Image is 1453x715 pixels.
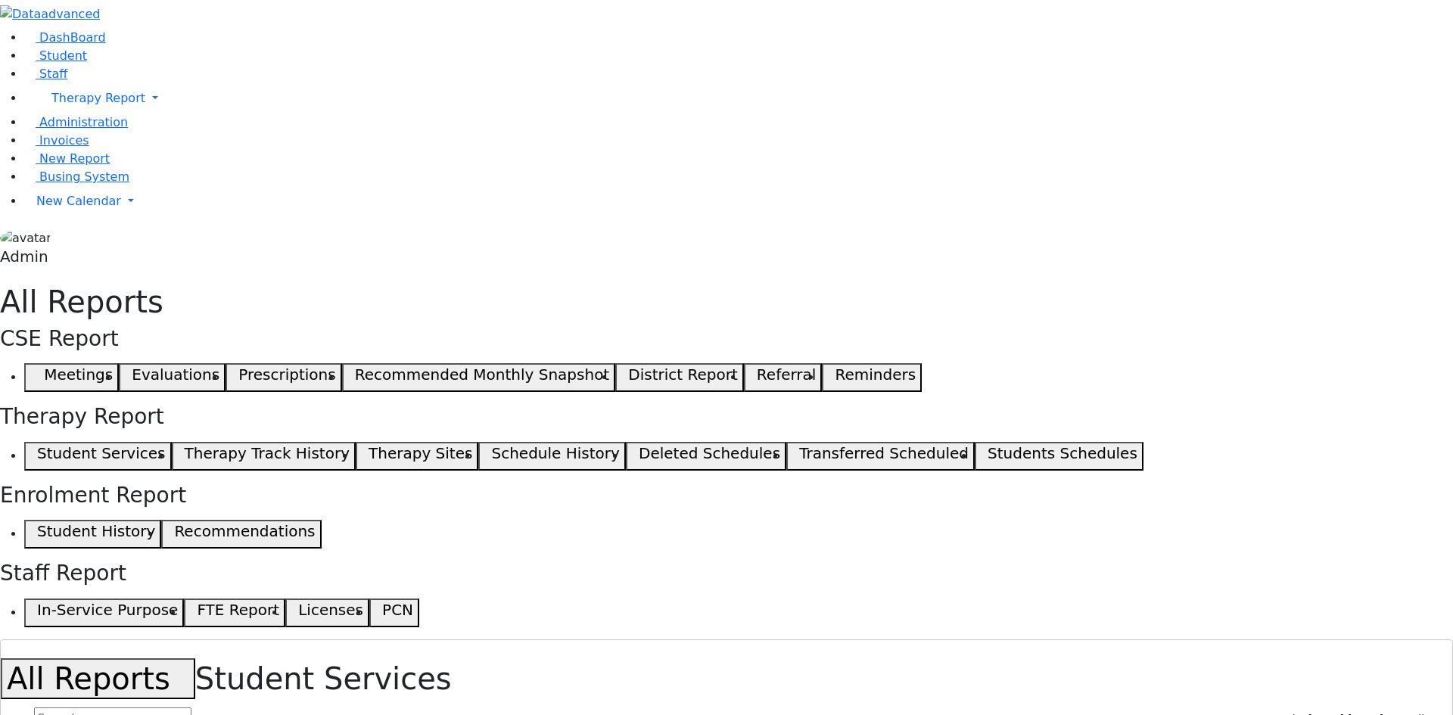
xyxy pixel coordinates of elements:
[628,365,738,384] h5: District Report
[757,365,817,384] h5: Referral
[356,442,478,471] button: Therapy Sites
[174,522,315,540] h5: Recommendations
[1,658,1452,699] h1: Student Services
[822,363,922,392] button: Reminders
[24,151,110,166] a: New Report
[197,601,279,619] h5: FTE Report
[799,444,969,462] h5: Transferred Scheduled
[369,444,472,462] h5: Therapy Sites
[342,363,616,392] button: Recommended Monthly Snapshot
[615,363,744,392] button: District Report
[298,601,363,619] h5: Licenses
[39,48,87,63] span: Student
[639,444,780,462] h5: Deleted Schedules
[226,363,341,392] button: Prescriptions
[172,442,356,471] button: Therapy Track History
[382,601,413,619] h5: PCN
[786,442,975,471] button: Transferred Scheduled
[39,169,129,184] span: Busing System
[24,48,87,63] a: Student
[36,194,121,208] span: New Calendar
[975,442,1143,471] button: Students Schedules
[37,444,165,462] h5: Student Services
[744,363,823,392] button: Referral
[238,365,335,384] h5: Prescriptions
[39,151,110,166] span: New Report
[161,520,321,549] button: Recommendations
[37,601,178,619] h5: In-Service Purpose
[24,115,128,129] a: Administration
[24,598,184,627] button: In-Service Purpose
[24,186,1453,216] a: New Calendar
[24,520,161,549] button: Student History
[119,363,226,392] button: Evaluations
[184,598,285,627] button: FTE Report
[285,598,369,627] button: Licenses
[988,444,1137,462] h5: Students Schedules
[39,30,106,45] span: DashBoard
[132,365,219,384] h5: Evaluations
[24,83,1453,113] a: Therapy Report
[24,363,119,392] button: Meetings
[369,598,419,627] button: PCN
[24,30,106,45] a: DashBoard
[39,133,89,148] span: Invoices
[185,444,350,462] h5: Therapy Track History
[1,658,195,699] button: All Reports
[478,442,625,471] button: Schedule History
[355,365,609,384] h5: Recommended Monthly Snapshot
[44,365,113,384] h5: Meetings
[24,442,172,471] button: Student Services
[835,365,916,384] h5: Reminders
[24,133,89,148] a: Invoices
[39,67,67,81] span: Staff
[37,522,155,540] h5: Student History
[24,169,129,184] a: Busing System
[492,444,620,462] h5: Schedule History
[51,91,145,105] span: Therapy Report
[626,442,786,471] button: Deleted Schedules
[24,67,67,81] a: Staff
[39,115,128,129] span: Administration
